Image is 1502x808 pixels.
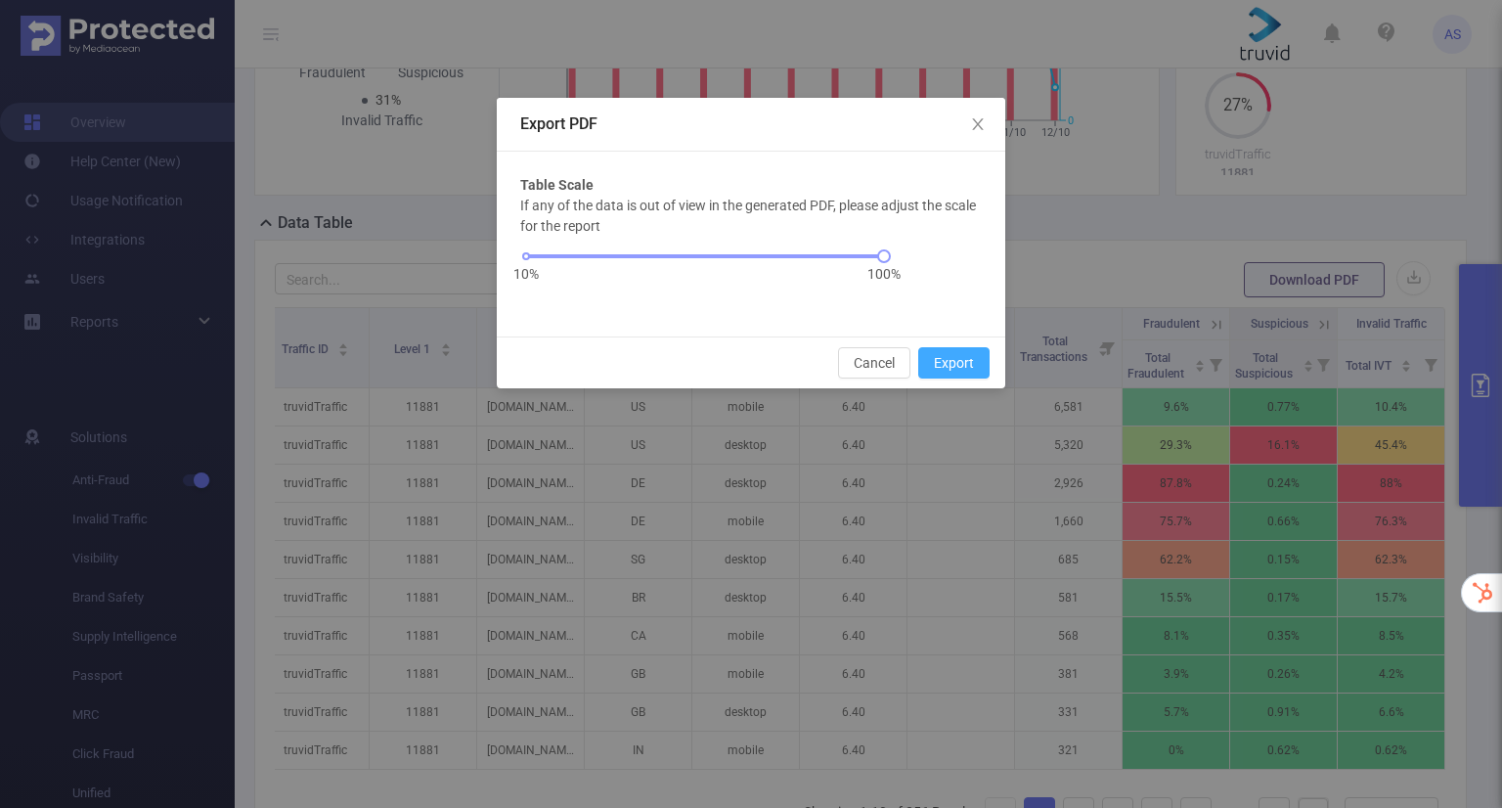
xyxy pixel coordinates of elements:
span: 100% [867,264,901,285]
button: Cancel [838,347,910,379]
b: Table Scale [520,175,594,196]
p: If any of the data is out of view in the generated PDF, please adjust the scale for the report [520,196,982,237]
button: Export [918,347,990,379]
button: Close [950,98,1005,153]
span: 10% [513,264,539,285]
i: icon: close [970,116,986,132]
div: Export PDF [520,113,982,135]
